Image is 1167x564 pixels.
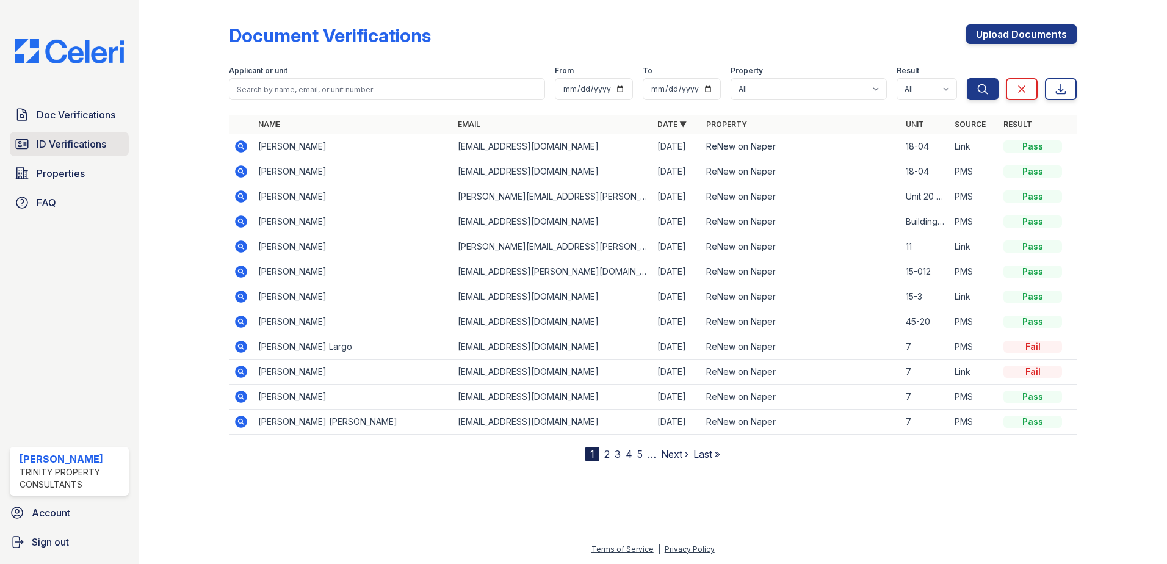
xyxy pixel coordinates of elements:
a: Doc Verifications [10,103,129,127]
td: PMS [950,334,999,360]
div: Pass [1003,215,1062,228]
div: Pass [1003,240,1062,253]
td: 11 [901,234,950,259]
div: Fail [1003,366,1062,378]
td: [PERSON_NAME] [253,284,453,309]
div: Pass [1003,291,1062,303]
div: Pass [1003,266,1062,278]
a: Name [258,120,280,129]
div: Document Verifications [229,24,431,46]
a: 4 [626,448,632,460]
td: ReNew on Naper [701,134,901,159]
a: Property [706,120,747,129]
td: [PERSON_NAME] [253,159,453,184]
td: Link [950,234,999,259]
td: [EMAIL_ADDRESS][DOMAIN_NAME] [453,385,652,410]
a: 2 [604,448,610,460]
td: Building 18 unit 7 [901,209,950,234]
a: Terms of Service [591,544,654,554]
span: Sign out [32,535,69,549]
td: ReNew on Naper [701,209,901,234]
td: [EMAIL_ADDRESS][DOMAIN_NAME] [453,360,652,385]
td: 7 [901,385,950,410]
td: [PERSON_NAME] [253,360,453,385]
td: ReNew on Naper [701,410,901,435]
a: Account [5,501,134,525]
td: [PERSON_NAME][EMAIL_ADDRESS][PERSON_NAME][DOMAIN_NAME] [453,184,652,209]
td: [PERSON_NAME] [253,209,453,234]
td: [EMAIL_ADDRESS][DOMAIN_NAME] [453,284,652,309]
a: Unit [906,120,924,129]
td: ReNew on Naper [701,284,901,309]
td: [DATE] [652,334,701,360]
span: FAQ [37,195,56,210]
a: Source [955,120,986,129]
span: Doc Verifications [37,107,115,122]
td: 18-04 [901,159,950,184]
a: Next › [661,448,688,460]
td: [EMAIL_ADDRESS][DOMAIN_NAME] [453,334,652,360]
a: Date ▼ [657,120,687,129]
td: ReNew on Naper [701,385,901,410]
td: [PERSON_NAME] [253,234,453,259]
label: From [555,66,574,76]
a: Upload Documents [966,24,1077,44]
td: [PERSON_NAME] [PERSON_NAME] [253,410,453,435]
td: [DATE] [652,159,701,184]
div: | [658,544,660,554]
a: Properties [10,161,129,186]
div: Trinity Property Consultants [20,466,124,491]
img: CE_Logo_Blue-a8612792a0a2168367f1c8372b55b34899dd931a85d93a1a3d3e32e68fde9ad4.png [5,39,134,63]
td: [PERSON_NAME] Largo [253,334,453,360]
div: Pass [1003,316,1062,328]
span: Properties [37,166,85,181]
div: Pass [1003,416,1062,428]
td: [PERSON_NAME] [253,385,453,410]
td: [DATE] [652,385,701,410]
td: Link [950,284,999,309]
td: [EMAIL_ADDRESS][PERSON_NAME][DOMAIN_NAME] [453,259,652,284]
td: [EMAIL_ADDRESS][DOMAIN_NAME] [453,134,652,159]
td: [DATE] [652,234,701,259]
td: [DATE] [652,309,701,334]
a: Result [1003,120,1032,129]
span: Account [32,505,70,520]
span: ID Verifications [37,137,106,151]
div: Fail [1003,341,1062,353]
td: Link [950,134,999,159]
td: 18-04 [901,134,950,159]
td: [PERSON_NAME] [253,259,453,284]
td: [EMAIL_ADDRESS][DOMAIN_NAME] [453,410,652,435]
td: [DATE] [652,209,701,234]
td: [DATE] [652,259,701,284]
a: Email [458,120,480,129]
a: ID Verifications [10,132,129,156]
div: Pass [1003,391,1062,403]
td: PMS [950,410,999,435]
div: Pass [1003,165,1062,178]
a: FAQ [10,190,129,215]
td: [DATE] [652,284,701,309]
td: 45-20 [901,309,950,334]
div: Pass [1003,140,1062,153]
td: 7 [901,334,950,360]
td: PMS [950,184,999,209]
td: ReNew on Naper [701,234,901,259]
label: Property [731,66,763,76]
td: ReNew on Naper [701,259,901,284]
td: [DATE] [652,410,701,435]
div: Pass [1003,190,1062,203]
div: [PERSON_NAME] [20,452,124,466]
td: ReNew on Naper [701,360,901,385]
td: [EMAIL_ADDRESS][DOMAIN_NAME] [453,159,652,184]
td: Link [950,360,999,385]
a: Last » [693,448,720,460]
div: 1 [585,447,599,461]
input: Search by name, email, or unit number [229,78,545,100]
td: ReNew on Naper [701,159,901,184]
label: Result [897,66,919,76]
span: … [648,447,656,461]
td: PMS [950,385,999,410]
label: To [643,66,652,76]
td: [PERSON_NAME][EMAIL_ADDRESS][PERSON_NAME][DOMAIN_NAME] [453,234,652,259]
